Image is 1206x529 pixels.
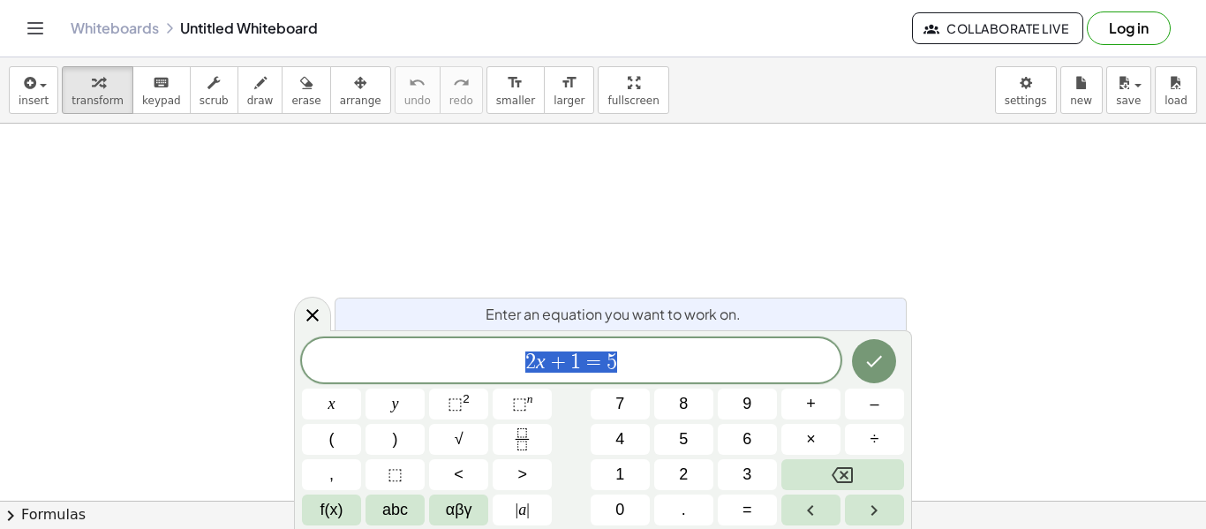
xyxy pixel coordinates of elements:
span: a [516,498,530,522]
button: Functions [302,495,361,525]
i: redo [453,72,470,94]
button: . [654,495,713,525]
span: insert [19,94,49,107]
button: Toggle navigation [21,14,49,42]
button: format_sizelarger [544,66,594,114]
button: arrange [330,66,391,114]
span: ⬚ [512,395,527,412]
span: f(x) [320,498,343,522]
button: settings [995,66,1057,114]
span: + [806,392,816,416]
button: format_sizesmaller [486,66,545,114]
span: 1 [615,463,624,487]
button: 2 [654,459,713,490]
button: fullscreen [598,66,668,114]
span: Enter an equation you want to work on. [486,304,741,325]
button: x [302,389,361,419]
span: x [328,392,335,416]
button: Greek alphabet [429,495,488,525]
button: 3 [718,459,777,490]
button: Plus [781,389,840,419]
span: ⬚ [388,463,403,487]
span: – [870,392,878,416]
span: 5 [679,427,688,451]
span: ÷ [871,427,879,451]
span: ) [393,427,398,451]
span: smaller [496,94,535,107]
span: = [581,351,607,373]
sup: 2 [463,392,470,405]
button: Fraction [493,424,552,455]
span: 1 [570,351,581,373]
span: αβγ [446,498,472,522]
span: draw [247,94,274,107]
span: 8 [679,392,688,416]
button: keyboardkeypad [132,66,191,114]
button: 6 [718,424,777,455]
sup: n [527,392,533,405]
var: x [536,350,546,373]
button: Right arrow [845,495,904,525]
span: keypad [142,94,181,107]
span: 2 [525,351,536,373]
button: load [1155,66,1197,114]
span: 9 [742,392,751,416]
span: 2 [679,463,688,487]
button: erase [282,66,330,114]
button: 8 [654,389,713,419]
button: Alphabet [366,495,425,525]
button: undoundo [395,66,441,114]
button: Collaborate Live [912,12,1083,44]
button: redoredo [440,66,483,114]
button: insert [9,66,58,114]
span: redo [449,94,473,107]
button: y [366,389,425,419]
span: 5 [607,351,617,373]
span: ( [329,427,335,451]
span: new [1070,94,1092,107]
i: format_size [561,72,577,94]
span: . [682,498,686,522]
span: transform [72,94,124,107]
span: abc [382,498,408,522]
button: Minus [845,389,904,419]
button: 9 [718,389,777,419]
span: ⬚ [448,395,463,412]
button: scrub [190,66,238,114]
button: , [302,459,361,490]
span: undo [404,94,431,107]
button: Equals [718,495,777,525]
span: , [329,463,334,487]
button: 5 [654,424,713,455]
span: √ [455,427,464,451]
button: Log in [1087,11,1171,45]
button: save [1106,66,1151,114]
button: Placeholder [366,459,425,490]
span: | [526,501,530,518]
button: 7 [591,389,650,419]
span: | [516,501,519,518]
span: + [546,351,571,373]
i: undo [409,72,426,94]
button: Square root [429,424,488,455]
button: Less than [429,459,488,490]
span: < [454,463,464,487]
span: Collaborate Live [927,20,1068,36]
button: Backspace [781,459,904,490]
span: save [1116,94,1141,107]
button: new [1060,66,1103,114]
button: Squared [429,389,488,419]
button: Superscript [493,389,552,419]
button: draw [237,66,283,114]
button: Done [852,339,896,383]
i: keyboard [153,72,170,94]
span: 4 [615,427,624,451]
a: Whiteboards [71,19,159,37]
button: ( [302,424,361,455]
button: 4 [591,424,650,455]
span: settings [1005,94,1047,107]
span: × [806,427,816,451]
button: Left arrow [781,495,840,525]
button: Absolute value [493,495,552,525]
button: Divide [845,424,904,455]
